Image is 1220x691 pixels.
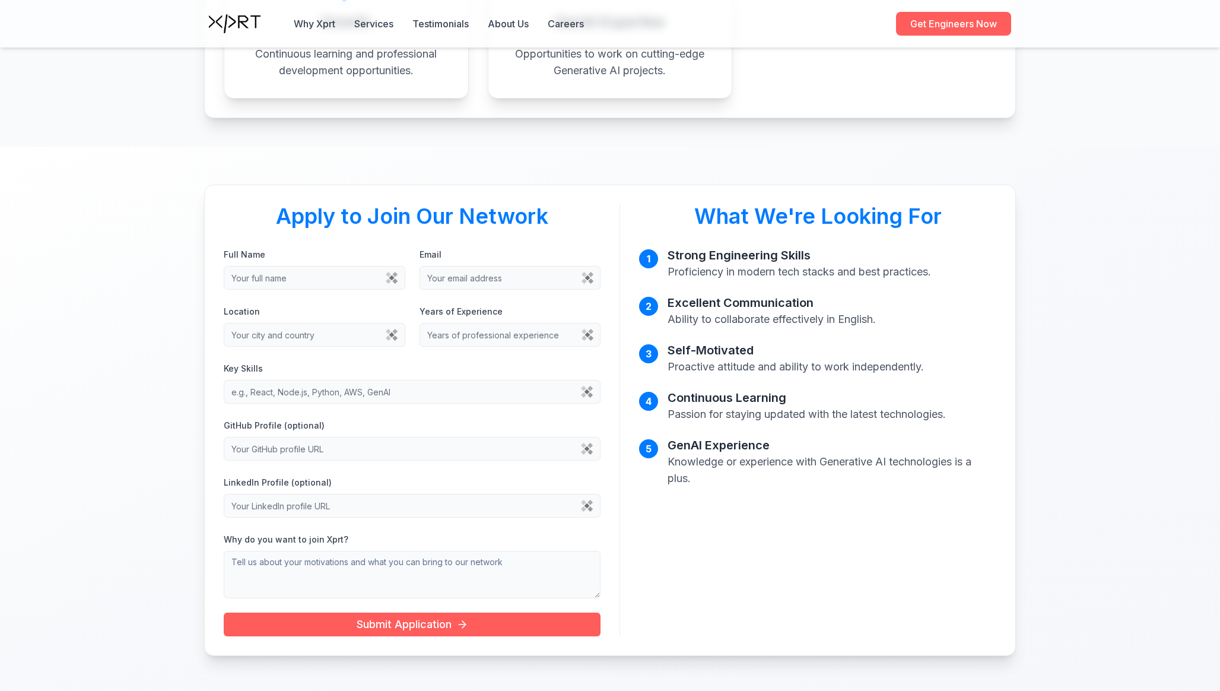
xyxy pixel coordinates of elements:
label: Key Skills [224,363,263,373]
label: LinkedIn Profile (optional) [224,477,332,487]
p: Proficiency in modern tech stacks and best practices. [668,264,931,280]
img: Sticky Password [581,386,593,398]
span: Submit Application [357,616,468,633]
button: Testimonials [412,17,469,31]
input: Your GitHub profile URL [224,437,601,461]
h3: Excellent Communication [668,294,876,311]
button: Services [354,17,393,31]
div: 1 [639,249,658,268]
div: 5 [639,439,658,458]
label: Full Name [224,249,265,259]
h3: Continuous Learning [668,389,946,406]
label: Email [420,249,441,259]
img: Sticky Password [581,443,593,455]
p: Continuous learning and professional development opportunities. [243,46,449,79]
button: Why Xprt [294,17,335,31]
h2: What We're Looking For [639,204,996,228]
h3: GenAI Experience [668,437,996,454]
div: 4 [639,392,658,411]
input: Years of professional experience [420,323,601,347]
a: Careers [548,17,584,31]
div: 3 [639,344,658,363]
button: Submit Application [224,613,601,636]
input: e.g., React, Node.js, Python, AWS, GenAI [224,380,601,404]
h3: Self-Motivated [668,342,924,359]
label: Location [224,306,260,316]
label: Years of Experience [420,306,503,316]
img: Xprt Logo [209,14,260,33]
img: Sticky Password [582,272,593,284]
p: Opportunities to work on cutting-edge Generative AI projects. [507,46,713,79]
img: Sticky Password [386,272,398,284]
h3: Strong Engineering Skills [668,247,931,264]
input: Your full name [224,266,405,290]
p: Proactive attitude and ability to work independently. [668,359,924,375]
p: Knowledge or experience with Generative AI technologies is a plus. [668,454,996,487]
input: Your city and country [224,323,405,347]
p: Ability to collaborate effectively in English. [668,311,876,328]
img: Sticky Password [582,329,593,341]
img: Sticky Password [581,500,593,512]
a: About Us [488,17,529,31]
img: Sticky Password [386,329,398,341]
label: GitHub Profile (optional) [224,420,325,430]
input: Your email address [420,266,601,290]
h2: Apply to Join Our Network [224,204,601,228]
a: Get Engineers Now [896,12,1011,36]
label: Why do you want to join Xprt? [224,534,348,544]
p: Passion for staying updated with the latest technologies. [668,406,946,423]
input: Your LinkedIn profile URL [224,494,601,518]
div: 2 [639,297,658,316]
